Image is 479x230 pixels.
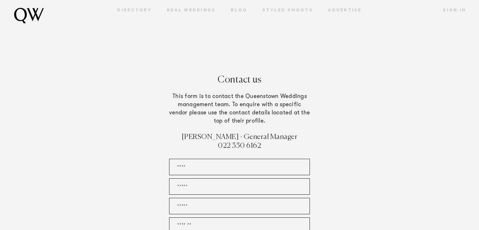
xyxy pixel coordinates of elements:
[321,8,369,14] a: Advertise
[159,8,223,14] a: Real Weddings
[169,133,310,142] h4: [PERSON_NAME] - General Manager
[14,8,44,23] img: monogram.svg
[110,8,160,14] a: Directory
[223,8,255,14] a: Blog
[169,93,310,125] p: This form is to contact the Queenstown Weddings management team. To enquire with a specific vendo...
[255,8,321,14] a: Styled Shoots
[435,8,466,14] a: Sign In
[14,75,465,93] h1: Contact us
[218,142,261,149] a: 022 350 6162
